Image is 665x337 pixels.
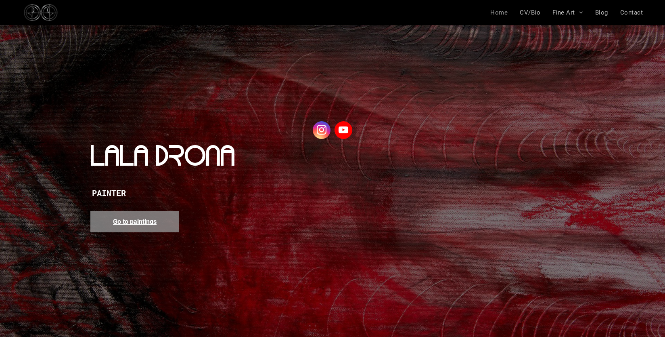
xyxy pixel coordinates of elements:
[90,211,179,232] a: Go to paintings
[313,121,330,141] a: instagram
[589,9,614,16] a: Blog
[614,9,649,16] a: Contact
[484,9,514,16] a: Home
[546,9,589,16] a: Fine Art
[113,218,157,225] span: Go to paintings
[335,121,352,141] a: youtube
[514,9,546,16] a: CV/Bio
[90,144,235,173] span: LALA DRONA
